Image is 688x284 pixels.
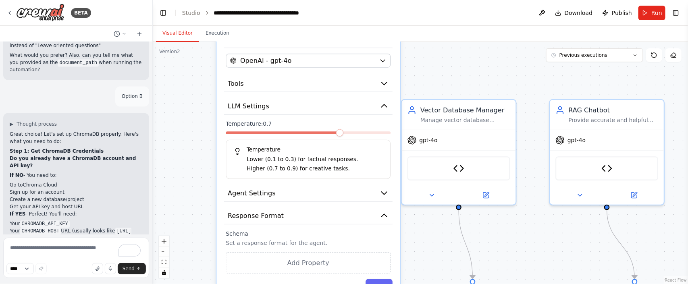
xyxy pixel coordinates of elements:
p: - You need to: [10,172,143,179]
span: Send [123,265,135,272]
span: Temperature: 0.7 [226,120,272,128]
strong: Step 1: Get ChromaDB Credentials [10,148,104,154]
g: Edge from f8da1a21-eabc-4aa5-b6e9-40980f8f213c to 5b5c8c7b-1554-485f-9770-56dd21f55595 [454,209,477,278]
button: ▶Thought process [10,121,57,127]
h5: Temperature [234,146,383,153]
p: What would you prefer? Also, can you tell me what you provided as the when running the automation? [10,52,143,73]
code: document_path [58,59,99,66]
button: Visual Editor [156,25,199,42]
strong: Do you already have a ChromaDB account and API key? [10,155,136,168]
button: Run [638,6,665,20]
p: - Perfect! You'll need: [10,210,143,218]
span: Thought process [17,121,57,127]
li: Your URL (usually looks like ) [10,227,143,242]
span: gpt-4o [420,137,438,144]
button: Execution [199,25,236,42]
span: Response Format [228,211,284,220]
button: Improve this prompt [35,263,47,274]
button: Tools [224,75,393,92]
div: Version 2 [159,48,180,55]
li: Get your API key and host URL [10,203,143,210]
p: Option B [122,93,143,100]
p: Great choice! Let's set up ChromaDB properly. Here's what you need to do: [10,131,143,145]
span: gpt-4o [567,137,586,144]
span: Publish [612,9,632,17]
span: OpenAI - gpt-4o [240,56,291,65]
button: fit view [159,257,169,267]
div: Vector Database Manager [420,106,510,115]
div: BETA [71,8,91,18]
li: Sign up for an account [10,189,143,196]
button: LLM Settings [224,97,393,115]
button: zoom in [159,236,169,247]
code: CHROMADB_API_KEY [20,220,70,228]
a: React Flow attribution [665,278,687,282]
div: Vector Database ManagerManage vector database operations for Webgarh Solutions Leave Policy data,... [401,99,517,205]
button: Send [118,263,146,274]
p: Set a response format for the agent. [226,239,391,247]
strong: If YES [10,211,25,217]
span: Model [228,35,247,44]
button: Model [224,31,393,48]
a: Studio [182,10,200,16]
span: Agent Settings [228,189,276,198]
div: RAG ChatbotProvide accurate and helpful responses to employee queries about Webgarh Solutions Lea... [549,99,665,205]
span: LLM Settings [228,102,269,111]
p: Lower (0.1 to 0.3) for factual responses. [247,155,383,164]
nav: breadcrumb [182,9,305,17]
div: React Flow controls [159,236,169,278]
button: OpenAI - gpt-4o [226,54,391,67]
button: Start a new chat [133,29,146,39]
img: ChromaDB Vector Search Tool [601,163,613,174]
button: Agent Settings [224,184,393,202]
a: Chroma Cloud [23,182,57,188]
div: Provide accurate and helpful responses to employee queries about Webgarh Solutions Leave Policy u... [569,117,659,124]
textarea: To enrich screen reader interactions, please activate Accessibility in Grammarly extension settings [3,238,149,278]
button: Publish [599,6,635,20]
button: Hide left sidebar [158,7,169,19]
img: Logo [16,4,64,22]
label: Schema [226,230,391,237]
span: Previous executions [559,52,607,58]
button: Open in side panel [460,190,512,201]
p: Higher (0.7 to 0.9) for creative tasks. [247,164,383,173]
button: Click to speak your automation idea [105,263,116,274]
div: RAG Chatbot [569,106,659,115]
button: Previous executions [546,48,643,62]
button: Add Property [226,252,391,274]
li: Your [10,220,143,227]
button: toggle interactivity [159,267,169,278]
span: Tools [228,79,244,88]
li: Create a new database/project [10,196,143,203]
button: zoom out [159,247,169,257]
button: Switch to previous chat [110,29,130,39]
img: ChromaDB Vector Search Tool [453,163,465,174]
div: Manage vector database operations for Webgarh Solutions Leave Policy data, including storing docu... [420,117,510,124]
span: Download [565,9,593,17]
span: ▶ [10,121,13,127]
strong: If NO [10,172,23,178]
button: Response Format [224,207,393,225]
li: Go to [10,181,143,189]
span: Run [651,9,662,17]
code: CHROMADB_HOST [20,228,61,235]
g: Edge from 46970cf4-c8f4-4044-ade6-c5fc4759f167 to 17d0ec01-43b7-43a6-97aa-dea0f6724818 [602,209,639,278]
button: Upload files [92,263,103,274]
button: Show right sidebar [670,7,682,19]
button: Download [552,6,596,20]
button: Open in side panel [608,190,660,201]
